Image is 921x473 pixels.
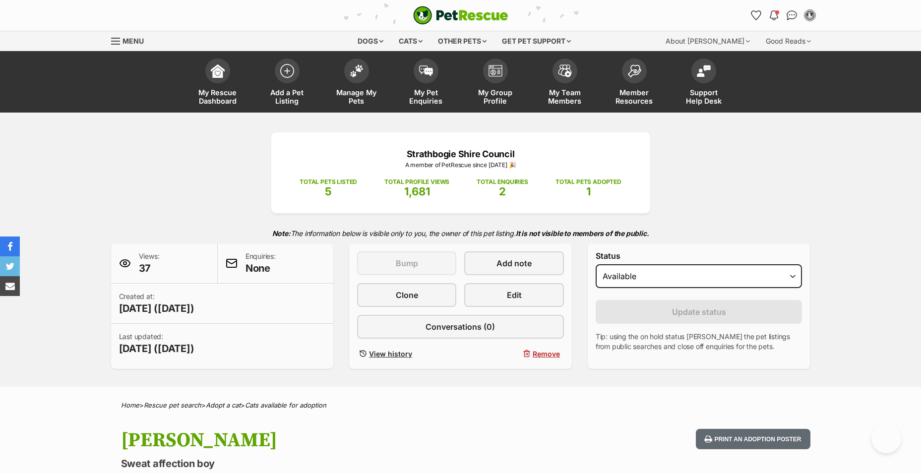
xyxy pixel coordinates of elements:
a: Add note [464,251,563,275]
span: 1 [586,185,591,198]
span: My Group Profile [473,88,518,105]
span: My Pet Enquiries [404,88,448,105]
a: Support Help Desk [669,54,738,113]
span: 5 [325,185,332,198]
span: Add a Pet Listing [265,88,309,105]
a: Menu [111,31,151,49]
a: Manage My Pets [322,54,391,113]
a: My Team Members [530,54,600,113]
a: My Rescue Dashboard [183,54,252,113]
a: PetRescue [413,6,508,25]
span: Menu [123,37,144,45]
span: 1,681 [404,185,430,198]
span: View history [369,349,412,359]
div: > > > [96,402,825,409]
p: A member of PetRescue since [DATE] 🎉 [286,161,635,170]
a: My Group Profile [461,54,530,113]
span: My Rescue Dashboard [195,88,240,105]
div: About [PERSON_NAME] [659,31,757,51]
a: Edit [464,283,563,307]
a: Favourites [748,7,764,23]
img: chat-41dd97257d64d25036548639549fe6c8038ab92f7586957e7f3b1b290dea8141.svg [787,10,797,20]
strong: Note: [272,229,291,237]
span: Update status [672,306,726,318]
ul: Account quick links [748,7,818,23]
span: Conversations (0) [426,321,495,333]
img: manage-my-pets-icon-02211641906a0b7f246fdf0571729dbe1e7629f14944591b6c1af311fb30b64b.svg [350,64,364,77]
span: [DATE] ([DATE]) [119,342,194,355]
img: add-pet-listing-icon-0afa8454b4691262ce3f59096e99ab1cd57d4a30225e0717b998d2c9b9846f56.svg [280,64,294,78]
img: pet-enquiries-icon-7e3ad2cf08bfb03b45e93fb7055b45f3efa6380592205ae92323e6603595dc1f.svg [419,65,433,76]
div: Get pet support [495,31,578,51]
a: Clone [357,283,456,307]
h1: [PERSON_NAME] [121,429,541,452]
span: My Team Members [543,88,587,105]
button: Print an adoption poster [696,429,810,449]
a: Conversations (0) [357,315,564,339]
p: Sweat affection boy [121,457,541,471]
a: Member Resources [600,54,669,113]
img: member-resources-icon-8e73f808a243e03378d46382f2149f9095a855e16c252ad45f914b54edf8863c.svg [627,64,641,78]
span: Edit [507,289,522,301]
a: Home [121,401,139,409]
img: logo-cat-932fe2b9b8326f06289b0f2fb663e598f794de774fb13d1741a6617ecf9a85b4.svg [413,6,508,25]
button: Notifications [766,7,782,23]
a: Rescue pet search [144,401,201,409]
p: TOTAL ENQUIRIES [477,177,528,186]
p: Last updated: [119,332,194,355]
div: Other pets [431,31,493,51]
span: Manage My Pets [334,88,379,105]
p: Created at: [119,292,194,315]
span: Support Help Desk [681,88,726,105]
button: My account [802,7,818,23]
p: The information below is visible only to you, the owner of this pet listing. [111,223,810,243]
div: Dogs [351,31,390,51]
a: Add a Pet Listing [252,54,322,113]
p: Views: [139,251,160,275]
a: View history [357,347,456,361]
p: TOTAL PETS ADOPTED [555,177,621,186]
img: help-desk-icon-fdf02630f3aa405de69fd3d07c3f3aa587a6932b1a1747fa1d2bba05be0121f9.svg [697,65,711,77]
img: group-profile-icon-3fa3cf56718a62981997c0bc7e787c4b2cf8bcc04b72c1350f741eb67cf2f40e.svg [489,65,502,77]
span: Clone [396,289,418,301]
iframe: Help Scout Beacon - Open [871,423,901,453]
span: [DATE] ([DATE]) [119,301,194,315]
img: Tracey Maney profile pic [805,10,815,20]
span: Remove [533,349,560,359]
p: TOTAL PROFILE VIEWS [384,177,449,186]
span: 2 [499,185,506,198]
a: Conversations [784,7,800,23]
a: My Pet Enquiries [391,54,461,113]
span: Add note [496,257,532,269]
button: Update status [596,300,802,324]
img: team-members-icon-5396bd8760b3fe7c0b43da4ab00e1e3bb1a5d9ba89233759b79545d2d3fc5d0d.svg [558,64,572,77]
p: Tip: using the on hold status [PERSON_NAME] the pet listings from public searches and close off e... [596,332,802,352]
div: Cats [392,31,430,51]
a: Adopt a cat [206,401,241,409]
img: notifications-46538b983faf8c2785f20acdc204bb7945ddae34d4c08c2a6579f10ce5e182be.svg [770,10,778,20]
span: Bump [396,257,418,269]
a: Cats available for adoption [245,401,326,409]
p: Enquiries: [246,251,276,275]
button: Bump [357,251,456,275]
strong: It is not visible to members of the public. [516,229,649,237]
p: TOTAL PETS LISTED [300,177,357,186]
div: Good Reads [759,31,818,51]
button: Remove [464,347,563,361]
label: Status [596,251,802,260]
p: Strathbogie Shire Council [286,147,635,161]
img: dashboard-icon-eb2f2d2d3e046f16d808141f083e7271f6b2e854fb5c12c21221c1fb7104beca.svg [211,64,225,78]
span: Member Resources [612,88,657,105]
span: None [246,261,276,275]
span: 37 [139,261,160,275]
